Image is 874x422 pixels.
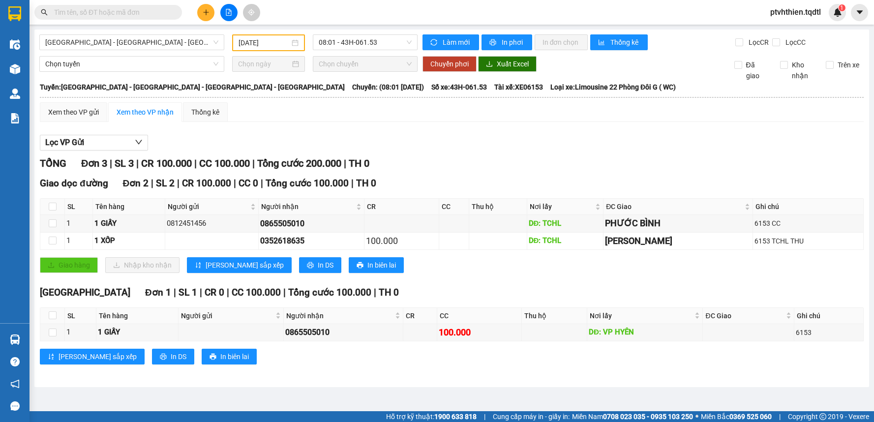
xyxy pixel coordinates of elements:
[10,39,20,50] img: warehouse-icon
[590,34,648,50] button: bar-chartThống kê
[364,199,439,215] th: CR
[283,287,286,298] span: |
[205,287,224,298] span: CR 0
[705,310,784,321] span: ĐC Giao
[430,39,439,47] span: sync
[502,37,524,48] span: In phơi
[243,4,260,21] button: aim
[530,201,594,212] span: Nơi lấy
[81,157,107,169] span: Đơn 3
[840,4,844,11] span: 1
[598,39,606,47] span: bar-chart
[522,308,587,324] th: Thu hộ
[210,353,216,361] span: printer
[494,82,543,92] span: Tài xế: XE06153
[478,56,537,72] button: downloadXuất Excel
[66,218,91,230] div: 1
[96,308,179,324] th: Tên hàng
[484,411,485,422] span: |
[225,9,232,16] span: file-add
[403,308,437,324] th: CR
[181,310,273,321] span: Người gửi
[160,353,167,361] span: printer
[179,287,197,298] span: SL 1
[98,327,177,338] div: 1 GIẤY
[239,178,258,189] span: CC 0
[839,4,845,11] sup: 1
[469,199,527,215] th: Thu hộ
[261,178,263,189] span: |
[94,218,163,230] div: 1 GIẤY
[349,157,369,169] span: TH 0
[199,157,250,169] span: CC 100.000
[489,39,498,47] span: printer
[299,257,341,273] button: printerIn DS
[168,201,248,212] span: Người gửi
[833,8,842,17] img: icon-new-feature
[197,4,214,21] button: plus
[66,327,94,338] div: 1
[135,138,143,146] span: down
[171,351,186,362] span: In DS
[227,287,229,298] span: |
[318,260,333,271] span: In DS
[439,199,469,215] th: CC
[117,107,174,118] div: Xem theo VP nhận
[152,349,194,364] button: printerIn DS
[40,257,98,273] button: uploadGiao hàng
[40,178,108,189] span: Giao dọc đường
[182,178,231,189] span: CR 100.000
[374,287,376,298] span: |
[239,37,289,48] input: 11/09/2025
[94,235,163,247] div: 1 XỐP
[232,287,281,298] span: CC 100.000
[352,82,424,92] span: Chuyến: (08:01 [DATE])
[356,178,376,189] span: TH 0
[266,178,349,189] span: Tổng cước 100.000
[357,262,363,270] span: printer
[167,218,257,230] div: 0812451456
[238,59,290,69] input: Chọn ngày
[603,413,693,421] strong: 0708 023 035 - 0935 103 250
[10,401,20,411] span: message
[115,157,134,169] span: SL 3
[437,308,521,324] th: CC
[344,157,346,169] span: |
[788,60,818,81] span: Kho nhận
[386,411,477,422] span: Hỗ trợ kỹ thuật:
[288,287,371,298] span: Tổng cước 100.000
[206,260,284,271] span: [PERSON_NAME] sắp xếp
[66,235,91,247] div: 1
[10,113,20,123] img: solution-icon
[10,89,20,99] img: warehouse-icon
[366,234,437,248] div: 100.000
[10,379,20,389] span: notification
[177,178,180,189] span: |
[220,351,249,362] span: In biên lai
[203,9,210,16] span: plus
[606,201,742,212] span: ĐC Giao
[434,413,477,421] strong: 1900 633 818
[10,64,20,74] img: warehouse-icon
[319,35,412,50] span: 08:01 - 43H-061.53
[156,178,175,189] span: SL 2
[45,57,218,71] span: Chọn tuyến
[782,37,807,48] span: Lọc CC
[572,411,693,422] span: Miền Nam
[349,257,404,273] button: printerIn biên lai
[497,59,529,69] span: Xuất Excel
[796,327,861,338] div: 6153
[200,287,202,298] span: |
[191,107,219,118] div: Thống kê
[605,216,751,230] div: PHƯỚC BÌNH
[65,308,96,324] th: SL
[234,178,236,189] span: |
[65,199,93,215] th: SL
[174,287,176,298] span: |
[41,9,48,16] span: search
[40,83,345,91] b: Tuyến: [GEOGRAPHIC_DATA] - [GEOGRAPHIC_DATA] - [GEOGRAPHIC_DATA] - [GEOGRAPHIC_DATA]
[422,56,477,72] button: Chuyển phơi
[220,4,238,21] button: file-add
[145,287,171,298] span: Đơn 1
[285,326,401,338] div: 0865505010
